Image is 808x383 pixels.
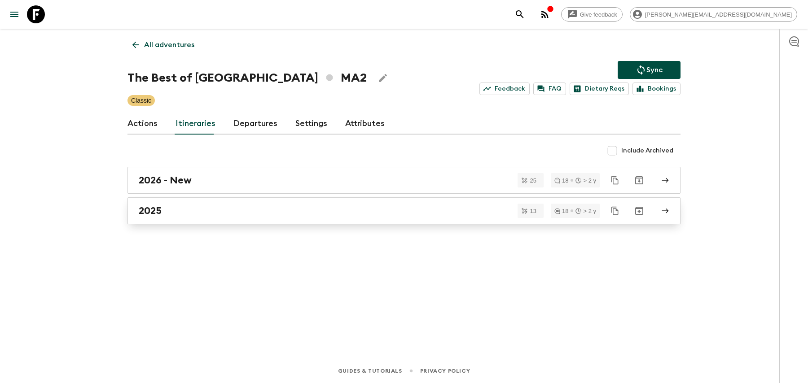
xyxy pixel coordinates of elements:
span: Give feedback [575,11,622,18]
button: Sync adventure departures to the booking engine [618,61,681,79]
a: Privacy Policy [420,366,470,376]
div: 18 [554,208,568,214]
span: Include Archived [621,146,673,155]
a: 2025 [127,197,681,224]
a: Actions [127,113,158,135]
p: Sync [646,65,663,75]
a: All adventures [127,36,199,54]
button: Archive [630,171,648,189]
button: Edit Adventure Title [374,69,392,87]
a: Guides & Tutorials [338,366,402,376]
a: 2026 - New [127,167,681,194]
a: Give feedback [561,7,623,22]
button: search adventures [511,5,529,23]
p: All adventures [144,39,194,50]
a: FAQ [533,83,566,95]
button: menu [5,5,23,23]
div: 18 [554,178,568,183]
p: Classic [131,96,151,105]
h1: The Best of [GEOGRAPHIC_DATA] MA2 [127,69,367,87]
div: > 2 y [575,208,596,214]
a: Feedback [479,83,530,95]
a: Itineraries [176,113,215,135]
span: 25 [525,178,542,183]
span: [PERSON_NAME][EMAIL_ADDRESS][DOMAIN_NAME] [640,11,797,18]
button: Archive [630,202,648,220]
span: 13 [525,208,542,214]
div: [PERSON_NAME][EMAIL_ADDRESS][DOMAIN_NAME] [630,7,797,22]
div: > 2 y [575,178,596,183]
h2: 2026 - New [139,174,192,186]
button: Duplicate [607,172,623,188]
a: Attributes [345,113,385,135]
a: Bookings [632,83,681,95]
a: Dietary Reqs [570,83,629,95]
a: Departures [233,113,277,135]
a: Settings [295,113,327,135]
button: Duplicate [607,203,623,219]
h2: 2025 [139,205,162,217]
